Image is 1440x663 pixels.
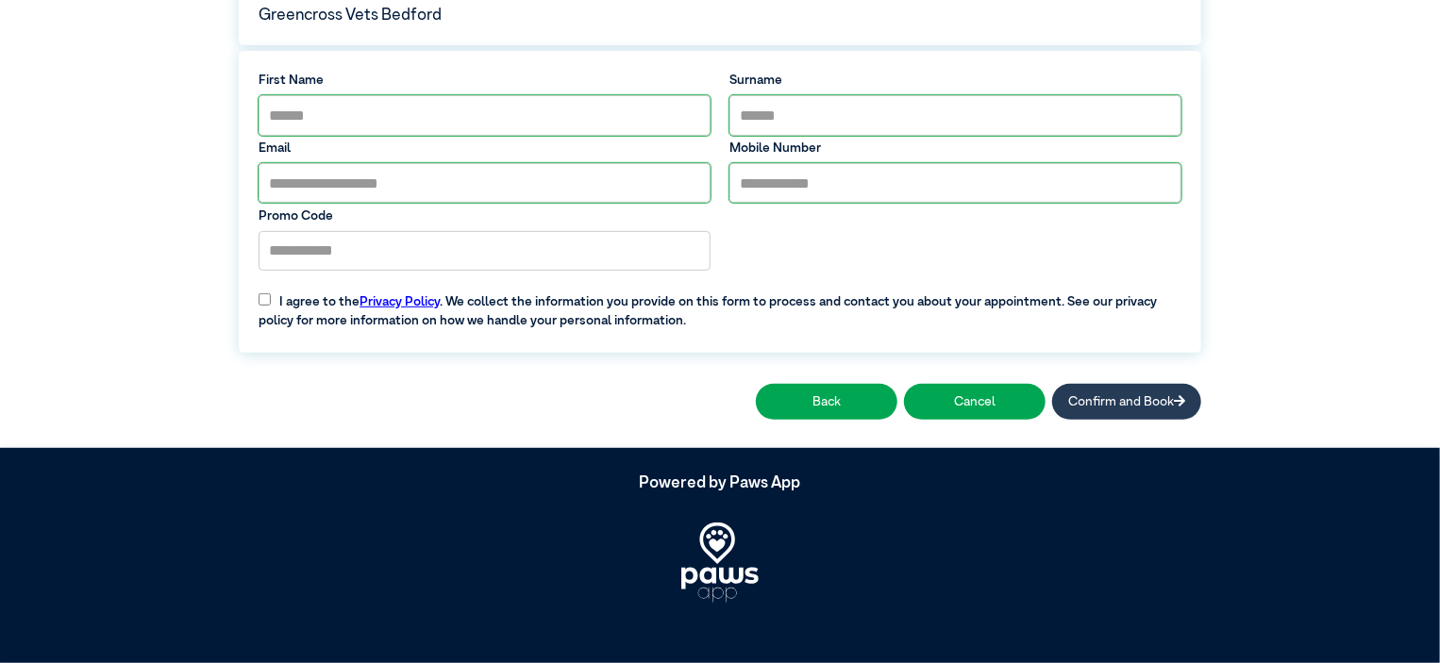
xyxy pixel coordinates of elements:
[729,139,1181,157] label: Mobile Number
[756,384,897,419] button: Back
[681,522,759,603] img: PawsApp
[360,295,440,308] a: Privacy Policy
[259,207,711,225] label: Promo Code
[239,474,1201,493] h5: Powered by Paws App
[249,279,1191,330] label: I agree to the . We collect the information you provide on this form to process and contact you a...
[1052,384,1201,419] button: Confirm and Book
[259,8,442,24] span: Greencross Vets Bedford
[259,71,711,90] label: First Name
[904,384,1046,419] button: Cancel
[259,139,711,157] label: Email
[729,71,1181,90] label: Surname
[259,293,271,306] input: I agree to thePrivacy Policy. We collect the information you provide on this form to process and ...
